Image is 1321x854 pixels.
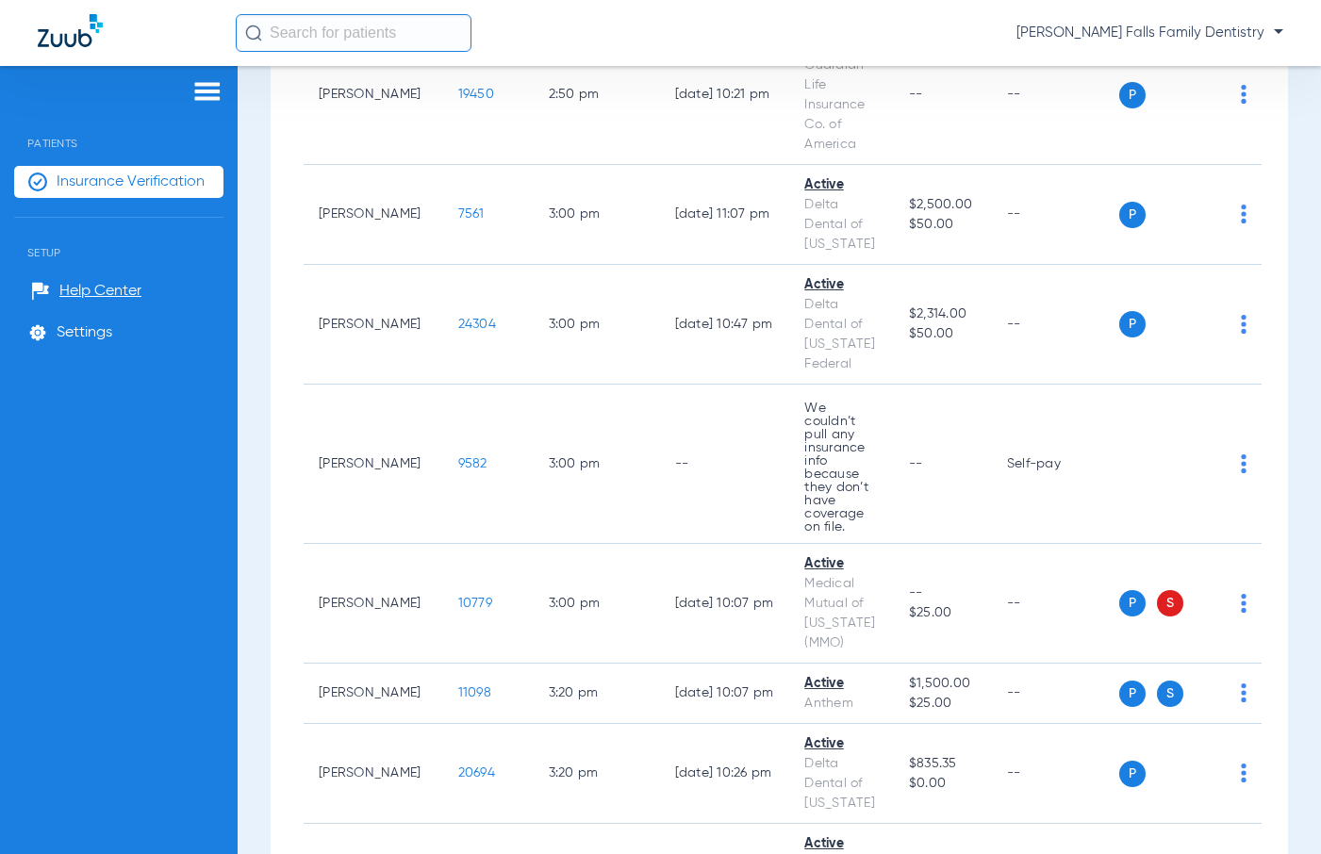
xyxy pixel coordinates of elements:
div: Delta Dental of [US_STATE] [804,754,879,813]
div: Active [804,275,879,295]
span: 11098 [458,686,491,699]
td: [DATE] 10:47 PM [660,265,790,385]
span: $1,500.00 [909,674,977,694]
img: group-dot-blue.svg [1241,683,1247,702]
td: [DATE] 10:07 PM [660,544,790,664]
span: $2,500.00 [909,195,977,215]
td: -- [992,165,1119,265]
td: [PERSON_NAME] [304,25,443,165]
td: 3:00 PM [534,544,660,664]
span: 24304 [458,318,496,331]
img: hamburger-icon [192,80,223,103]
td: [DATE] 10:07 PM [660,664,790,724]
span: $25.00 [909,603,977,623]
span: Setup [14,218,223,259]
td: [DATE] 10:21 PM [660,25,790,165]
span: 20694 [458,766,495,780]
td: -- [992,664,1119,724]
td: -- [660,385,790,544]
div: Active [804,834,879,854]
span: S [1157,681,1183,707]
span: $50.00 [909,215,977,235]
span: Insurance Verification [57,172,205,191]
td: 3:00 PM [534,265,660,385]
td: 3:20 PM [534,724,660,824]
img: group-dot-blue.svg [1241,205,1247,223]
a: Help Center [31,282,141,301]
span: -- [909,457,923,470]
div: Active [804,734,879,754]
span: 10779 [458,597,492,610]
p: We couldn’t pull any insurance info because they don’t have coverage on file. [804,402,879,534]
span: S [1157,590,1183,616]
td: [PERSON_NAME] [304,165,443,265]
img: group-dot-blue.svg [1241,594,1247,613]
td: -- [992,724,1119,824]
span: P [1119,761,1146,787]
div: Active [804,674,879,694]
div: Delta Dental of [US_STATE] [804,195,879,255]
div: Active [804,175,879,195]
span: -- [909,88,923,101]
span: Help Center [59,282,141,301]
span: P [1119,590,1146,616]
td: 2:50 PM [534,25,660,165]
span: 7561 [458,207,485,221]
span: $835.35 [909,754,977,774]
span: Settings [57,323,112,342]
span: P [1119,82,1146,108]
td: -- [992,544,1119,664]
td: -- [992,25,1119,165]
img: group-dot-blue.svg [1241,85,1247,104]
td: [DATE] 10:26 PM [660,724,790,824]
div: Active [804,554,879,574]
span: [PERSON_NAME] Falls Family Dentistry [1016,24,1283,42]
td: [PERSON_NAME] [304,385,443,544]
input: Search for patients [236,14,471,52]
span: $25.00 [909,694,977,714]
span: 9582 [458,457,487,470]
td: 3:00 PM [534,165,660,265]
div: Anthem [804,694,879,714]
td: 3:20 PM [534,664,660,724]
img: Search Icon [245,25,262,41]
span: $0.00 [909,774,977,794]
iframe: Chat Widget [1227,764,1321,854]
td: Self-pay [992,385,1119,544]
div: Delta Dental of [US_STATE] Federal [804,295,879,374]
td: 3:00 PM [534,385,660,544]
div: Medical Mutual of [US_STATE] (MMO) [804,574,879,653]
span: P [1119,202,1146,228]
span: Patients [14,108,223,150]
td: [PERSON_NAME] [304,724,443,824]
td: [PERSON_NAME] [304,265,443,385]
span: 19450 [458,88,494,101]
span: P [1119,311,1146,337]
span: $2,314.00 [909,304,977,324]
td: [PERSON_NAME] [304,544,443,664]
div: Guardian Life Insurance Co. of America [804,56,879,155]
span: -- [909,583,977,603]
td: [DATE] 11:07 PM [660,165,790,265]
img: group-dot-blue.svg [1241,315,1247,334]
span: $50.00 [909,324,977,344]
img: group-dot-blue.svg [1241,454,1247,473]
td: [PERSON_NAME] [304,664,443,724]
img: Zuub Logo [38,14,103,47]
td: -- [992,265,1119,385]
span: P [1119,681,1146,707]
